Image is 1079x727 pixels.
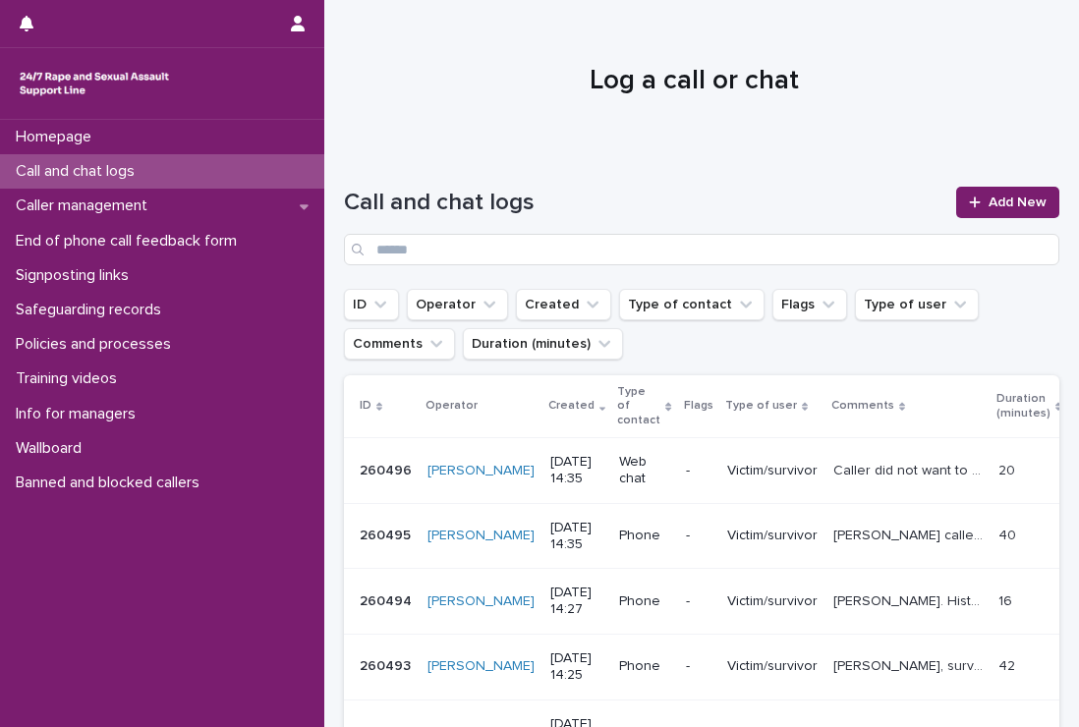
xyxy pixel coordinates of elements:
p: Operator [426,395,478,417]
p: 16 [998,589,1016,610]
p: Victim/survivor [727,658,818,675]
a: [PERSON_NAME] [427,528,535,544]
p: - [686,528,711,544]
p: Ayesha called needing emotional support. It's been a few years since the rape and she's not copin... [833,524,987,544]
p: Phone [619,593,669,610]
p: [DATE] 14:25 [550,650,603,684]
button: Type of contact [619,289,765,320]
p: Duration (minutes) [996,388,1051,424]
button: Flags [772,289,847,320]
img: rhQMoQhaT3yELyF149Cw [16,64,173,103]
p: 40 [998,524,1020,544]
p: Wallboard [8,439,97,458]
button: Duration (minutes) [463,328,623,360]
button: Created [516,289,611,320]
p: ID [360,395,371,417]
p: Elizabeth, survivor with DID and autism. Discussed grounding techniques and pain management. [833,654,987,675]
p: 260493 [360,654,415,675]
p: Info for managers [8,405,151,423]
p: Victim/survivor [727,593,818,610]
p: 260494 [360,589,416,610]
p: Phone [619,658,669,675]
h1: Log a call or chat [344,65,1045,98]
h1: Call and chat logs [344,189,944,217]
p: Caller did not want to provide any details. Last night she left the pub with two strangers that s... [833,459,987,479]
p: - [686,593,711,610]
p: Training videos [8,369,133,388]
p: Victim/survivor [727,528,818,544]
p: 260496 [360,459,416,479]
p: 20 [998,459,1019,479]
p: Victim/survivor [727,463,818,479]
p: Policies and processes [8,335,187,354]
p: 42 [998,654,1019,675]
p: - [686,463,711,479]
button: Operator [407,289,508,320]
p: Type of contact [617,381,660,431]
p: Caller management [8,196,163,215]
p: End of phone call feedback form [8,232,253,251]
p: Signposting links [8,266,144,285]
input: Search [344,234,1059,265]
p: [DATE] 14:35 [550,454,603,487]
button: Comments [344,328,455,360]
p: 260495 [360,524,415,544]
span: Add New [989,196,1047,209]
button: Type of user [855,289,979,320]
p: [DATE] 14:35 [550,520,603,553]
a: [PERSON_NAME] [427,593,535,610]
p: Banned and blocked callers [8,474,215,492]
p: Type of user [725,395,797,417]
p: Homepage [8,128,107,146]
p: Comments [831,395,894,417]
a: [PERSON_NAME] [427,463,535,479]
button: ID [344,289,399,320]
p: Phone [619,528,669,544]
p: Flags [684,395,713,417]
p: Created [548,395,595,417]
p: - [686,658,711,675]
p: Sam. Historical sexual assault in a workplace age 19. Also bullied and shamed at school. Sam shar... [833,589,987,610]
p: [DATE] 14:27 [550,585,603,618]
a: [PERSON_NAME] [427,658,535,675]
p: Web chat [619,454,669,487]
a: Add New [956,187,1059,218]
p: Safeguarding records [8,301,177,319]
p: Call and chat logs [8,162,150,181]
